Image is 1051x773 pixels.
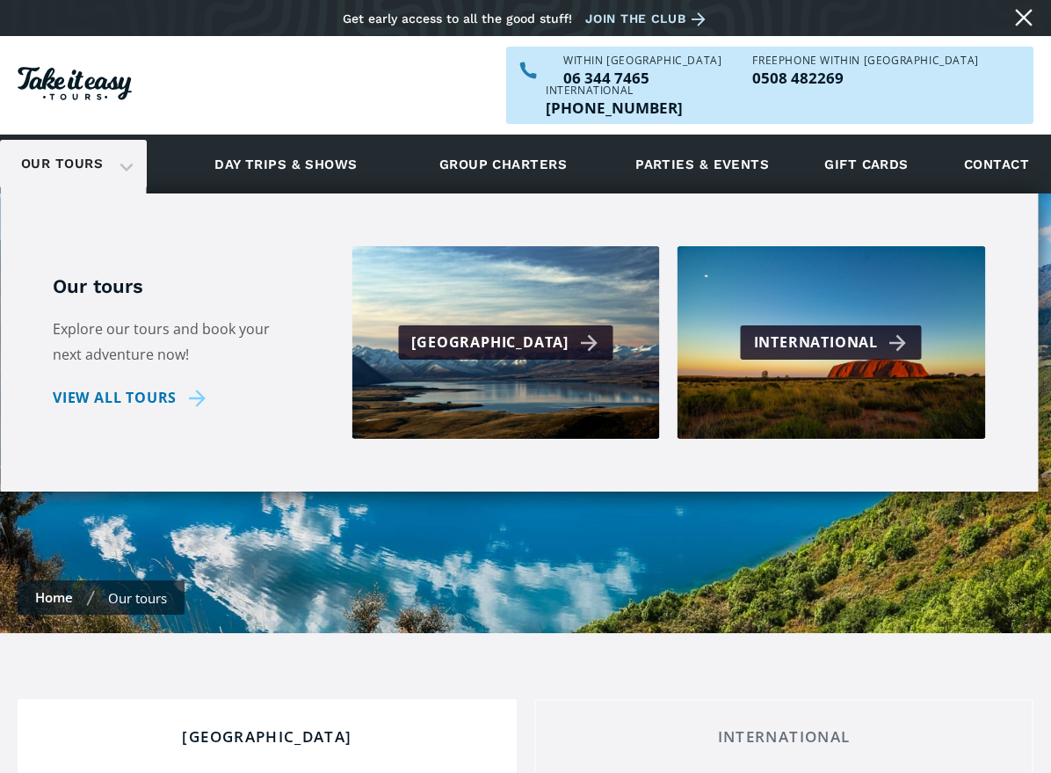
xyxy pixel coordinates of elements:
a: Gift cards [815,140,917,188]
a: [GEOGRAPHIC_DATA] [352,246,660,439]
a: Day trips & shows [192,140,380,188]
a: International [678,246,986,439]
div: Get early access to all the good stuff! [343,11,572,26]
p: [PHONE_NUMBER] [546,100,683,115]
p: Explore our tours and book your next adventure now! [53,317,299,368]
div: International [549,727,1018,747]
nav: breadcrumbs [18,580,185,615]
a: Home [35,588,73,606]
a: View all tours [53,385,212,411]
a: Contact [955,140,1038,188]
a: Homepage [18,58,132,113]
p: 0508 482269 [752,70,978,85]
img: Take it easy Tours logo [18,67,132,100]
h5: Our tours [53,274,299,300]
a: Call us within NZ on 063447465 [563,70,721,85]
div: [GEOGRAPHIC_DATA] [33,727,502,747]
a: Parties & events [627,140,778,188]
a: Group charters [417,140,589,188]
div: WITHIN [GEOGRAPHIC_DATA] [563,55,721,66]
a: Our tours [8,143,116,185]
div: Freephone WITHIN [GEOGRAPHIC_DATA] [752,55,978,66]
div: [GEOGRAPHIC_DATA] [411,330,604,355]
a: Call us freephone within NZ on 0508482269 [752,70,978,85]
div: International [754,330,913,355]
a: Join the club [585,8,712,30]
div: International [546,85,683,96]
a: Close message [1010,4,1038,32]
div: Our tours [108,589,167,607]
p: 06 344 7465 [563,70,721,85]
a: Call us outside of NZ on +6463447465 [546,100,683,115]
